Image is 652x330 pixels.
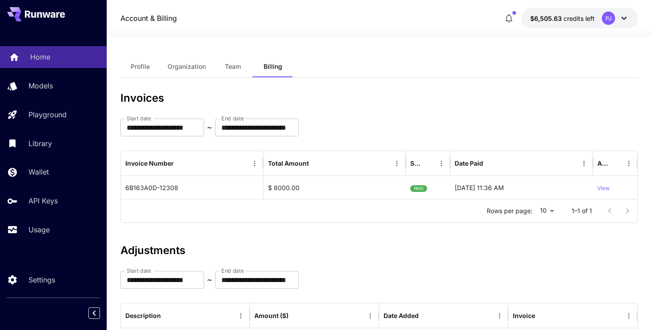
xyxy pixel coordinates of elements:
button: View [597,176,610,199]
p: Usage [28,224,50,235]
button: Menu [235,310,247,322]
div: Status [410,159,422,167]
button: Menu [623,157,635,170]
div: Description [125,312,161,319]
span: credits left [564,15,595,22]
button: Sort [289,310,302,322]
span: Billing [264,63,282,71]
div: Date Paid [455,159,483,167]
div: Date Added [384,312,419,319]
label: Start date [127,115,151,122]
button: Sort [162,310,174,322]
a: Account & Billing [120,13,177,24]
button: Sort [484,157,496,170]
button: Menu [578,157,590,170]
p: Rows per page: [487,207,532,215]
p: ~ [207,122,212,133]
div: 10 [536,204,557,217]
p: Settings [28,274,55,285]
label: End date [221,115,244,122]
button: $6,505.63064PJ [521,8,638,28]
button: Collapse sidebar [88,307,100,319]
p: View [597,184,610,193]
span: $6,505.63 [530,15,564,22]
p: Playground [28,109,67,120]
div: $ 8000.00 [264,176,406,199]
label: Start date [127,267,151,274]
button: Sort [610,157,623,170]
p: 1–1 of 1 [572,207,592,215]
button: Sort [420,310,432,322]
button: Menu [435,157,448,170]
p: API Keys [28,195,58,206]
button: Menu [248,157,261,170]
button: Sort [175,157,187,170]
span: Team [225,63,241,71]
div: Action [597,159,609,167]
nav: breadcrumb [120,13,177,24]
span: PAID [410,177,427,200]
div: Total Amount [268,159,309,167]
button: Menu [364,310,376,322]
button: Menu [493,310,506,322]
div: $6,505.63064 [530,14,595,23]
h3: Invoices [120,92,639,104]
div: 22-09-2025 11:36 AM [450,176,593,199]
div: Invoice Number [125,159,174,167]
label: End date [221,267,244,274]
button: Sort [423,157,435,170]
p: Library [28,138,52,149]
div: Collapse sidebar [95,305,107,321]
p: Wallet [28,167,49,177]
button: Menu [391,157,403,170]
button: Sort [310,157,322,170]
div: 6B163A0D-12308 [121,176,264,199]
span: Profile [131,63,150,71]
div: Invoice [513,312,535,319]
h3: Adjustments [120,244,639,257]
span: Organization [168,63,206,71]
button: Menu [623,310,635,322]
p: Home [30,52,50,62]
div: Amount ($) [254,312,288,319]
div: PJ [602,12,615,25]
p: ~ [207,274,212,285]
p: Models [28,80,53,91]
button: Sort [536,310,548,322]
